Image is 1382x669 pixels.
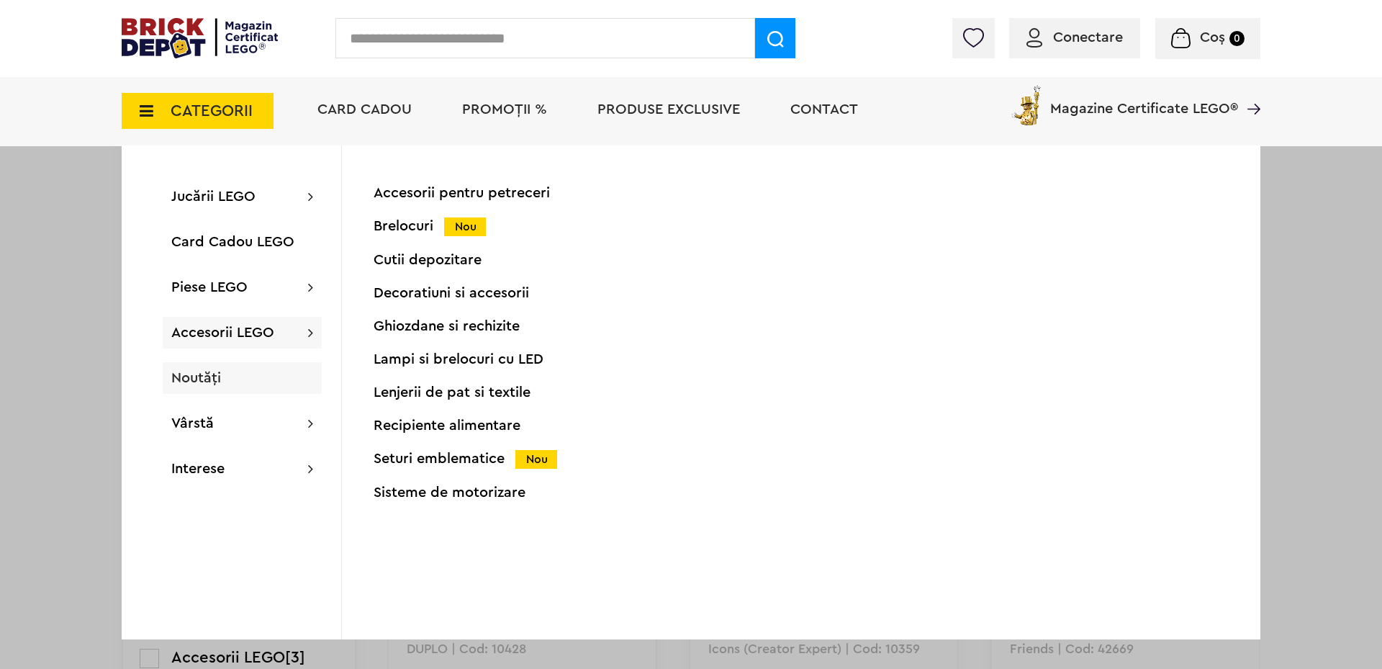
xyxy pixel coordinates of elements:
[462,102,547,117] a: PROMOȚII %
[1229,31,1245,46] small: 0
[1026,30,1123,45] a: Conectare
[1238,83,1260,97] a: Magazine Certificate LEGO®
[597,102,740,117] a: Produse exclusive
[171,103,253,119] span: CATEGORII
[1200,30,1225,45] span: Coș
[790,102,858,117] a: Contact
[317,102,412,117] a: Card Cadou
[1050,83,1238,116] span: Magazine Certificate LEGO®
[1053,30,1123,45] span: Conectare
